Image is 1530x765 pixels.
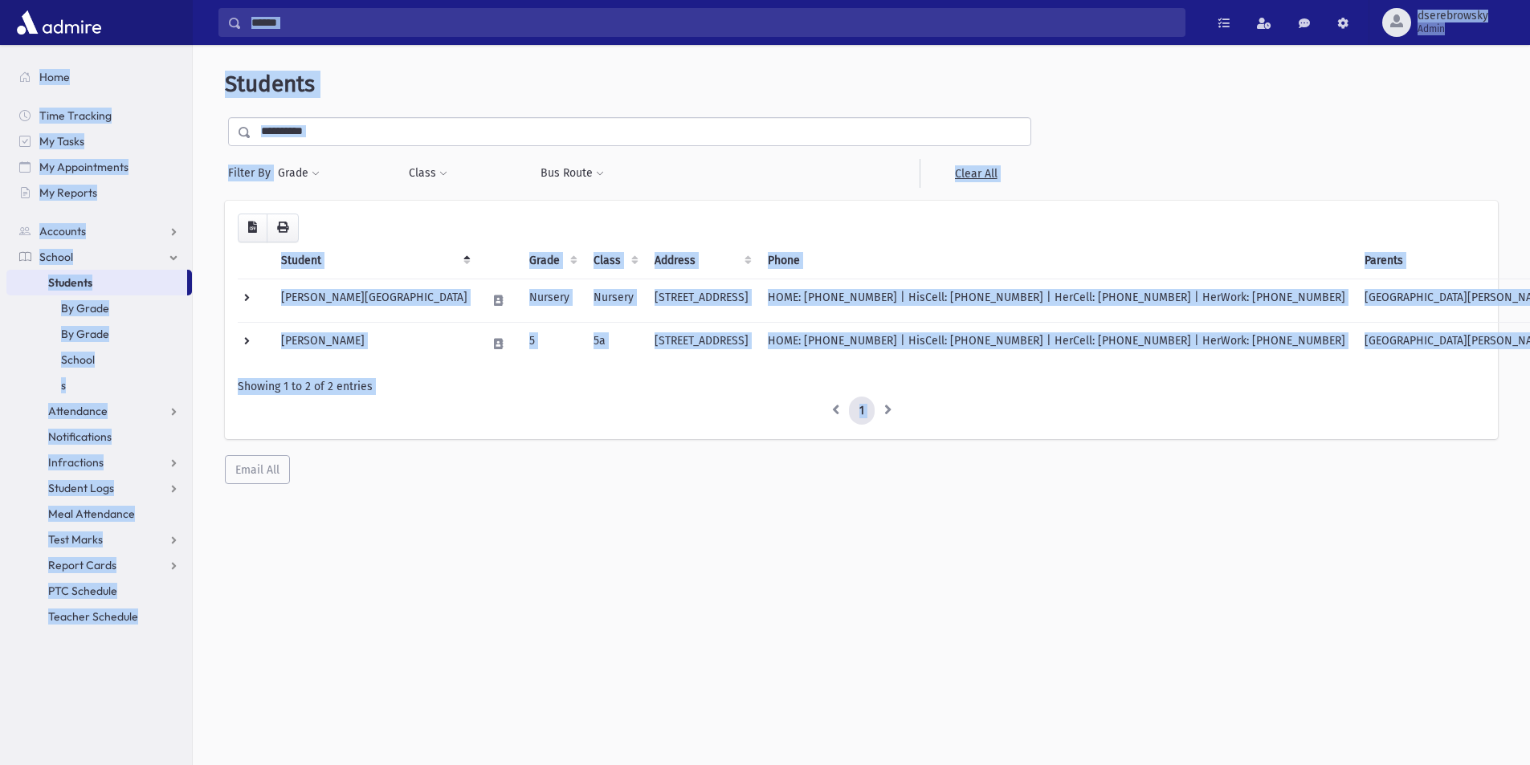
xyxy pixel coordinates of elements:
[6,128,192,154] a: My Tasks
[225,71,315,97] span: Students
[6,475,192,501] a: Student Logs
[277,159,320,188] button: Grade
[758,279,1355,322] td: HOME: [PHONE_NUMBER] | HisCell: [PHONE_NUMBER] | HerCell: [PHONE_NUMBER] | HerWork: [PHONE_NUMBER]
[6,321,192,347] a: By Grade
[6,527,192,552] a: Test Marks
[920,159,1031,188] a: Clear All
[584,242,645,279] th: Class: activate to sort column ascending
[6,154,192,180] a: My Appointments
[645,322,758,365] td: [STREET_ADDRESS]
[6,295,192,321] a: By Grade
[6,398,192,424] a: Attendance
[48,404,108,418] span: Attendance
[584,279,645,322] td: Nursery
[6,64,192,90] a: Home
[267,214,299,242] button: Print
[225,455,290,484] button: Email All
[584,322,645,365] td: 5a
[520,322,584,365] td: 5
[6,347,192,372] a: School
[520,242,584,279] th: Grade: activate to sort column ascending
[238,214,267,242] button: CSV
[6,218,192,244] a: Accounts
[39,185,97,200] span: My Reports
[6,578,192,604] a: PTC Schedule
[48,429,112,444] span: Notifications
[39,108,112,123] span: Time Tracking
[39,70,70,84] span: Home
[48,609,138,624] span: Teacher Schedule
[271,242,477,279] th: Student: activate to sort column descending
[6,424,192,450] a: Notifications
[48,507,135,521] span: Meal Attendance
[1418,10,1488,22] span: dserebrowsky
[271,279,477,322] td: [PERSON_NAME][GEOGRAPHIC_DATA]
[408,159,448,188] button: Class
[6,501,192,527] a: Meal Attendance
[48,455,104,470] span: Infractions
[48,275,92,290] span: Students
[6,372,192,398] a: s
[48,584,117,598] span: PTC Schedule
[6,450,192,475] a: Infractions
[6,604,192,629] a: Teacher Schedule
[6,244,192,270] a: School
[520,279,584,322] td: Nursery
[13,6,105,39] img: AdmirePro
[645,242,758,279] th: Address: activate to sort column ascending
[48,481,114,495] span: Student Logs
[39,250,73,264] span: School
[1418,22,1488,35] span: Admin
[758,322,1355,365] td: HOME: [PHONE_NUMBER] | HisCell: [PHONE_NUMBER] | HerCell: [PHONE_NUMBER] | HerWork: [PHONE_NUMBER]
[48,558,116,572] span: Report Cards
[238,378,1485,395] div: Showing 1 to 2 of 2 entries
[6,552,192,578] a: Report Cards
[6,180,192,205] a: My Reports
[849,397,875,425] a: 1
[271,322,477,365] td: [PERSON_NAME]
[228,165,277,181] span: Filter By
[242,8,1185,37] input: Search
[39,224,86,238] span: Accounts
[6,270,187,295] a: Students
[758,242,1355,279] th: Phone
[48,532,103,547] span: Test Marks
[39,160,129,174] span: My Appointments
[6,103,192,128] a: Time Tracking
[645,279,758,322] td: [STREET_ADDRESS]
[39,134,84,149] span: My Tasks
[540,159,605,188] button: Bus Route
